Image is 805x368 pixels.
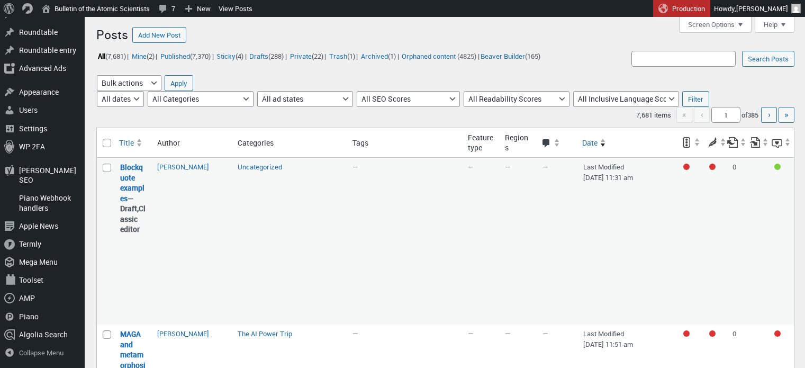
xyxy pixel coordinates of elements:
a: Inclusive language score [772,133,791,152]
a: Private(22) [288,50,324,62]
input: Filter [682,91,709,107]
a: [PERSON_NAME] [157,329,209,338]
th: Tags [347,128,463,158]
span: » [784,109,789,120]
span: (288) [268,51,284,61]
a: Sticky(4) [215,50,245,62]
a: Next page [761,107,777,123]
a: The AI Power Trip [238,329,292,338]
span: Classic editor [120,203,146,234]
a: Title Sort ascending. [115,133,152,152]
ul: | [96,49,542,63]
span: 7,681 items [636,110,671,120]
span: — [468,329,474,338]
li: | [96,49,129,63]
a: Trash(1) [328,50,356,62]
input: Search Posts [742,51,794,67]
span: (22) [312,51,323,61]
a: Published(7,370) [159,50,212,62]
span: › [768,109,771,120]
strong: — [120,162,147,235]
a: All(7,681) [96,50,127,62]
a: “Blockquote examples” (Edit) [120,162,144,203]
a: Received internal links [749,133,769,152]
span: Title [119,138,134,148]
span: (165) [525,51,540,61]
span: 385 [747,110,758,120]
li: | [288,49,326,63]
a: Archived(1) [359,50,397,62]
input: Apply [165,75,193,91]
span: (1) [388,51,396,61]
div: Needs improvement [709,330,716,337]
h1: Posts [96,22,128,45]
span: — [542,162,548,172]
th: Feature type [463,128,500,158]
span: Draft, [120,203,139,213]
a: Orphaned content [401,50,457,62]
a: Uncategorized [238,162,282,172]
div: Good [774,164,781,170]
th: Regions [500,128,537,158]
span: — [352,162,358,172]
li: | [248,49,287,63]
li: | [215,49,247,63]
td: 0 [727,158,749,325]
span: (7,681) [105,51,126,61]
li: | [159,49,213,63]
div: Needs improvement [709,164,716,170]
button: Screen Options [679,17,752,33]
span: Comments [541,139,551,149]
span: [PERSON_NAME] [736,4,788,13]
span: Date [582,138,598,148]
span: (4) [236,51,243,61]
div: Needs improvement [774,330,781,337]
a: Outgoing internal links [727,133,747,152]
span: of [741,110,759,120]
a: Last page [779,107,794,123]
a: [PERSON_NAME] [157,162,209,172]
th: Categories [232,128,348,158]
a: Add New Post [132,27,186,43]
span: — [468,162,474,172]
button: Help [755,17,794,33]
a: Date [578,133,675,152]
span: — [542,329,548,338]
span: — [505,162,511,172]
span: « [676,107,692,123]
a: Comments Sort ascending. [537,133,578,152]
span: (7,370) [190,51,211,61]
a: SEO score [675,133,701,152]
div: Focus keyphrase not set [683,164,690,170]
li: (4825) [401,49,476,63]
a: Readability score [701,133,727,152]
span: — [352,329,358,338]
span: — [505,329,511,338]
li: | [359,49,399,63]
a: Beaver Builder(165) [480,50,542,62]
span: (2) [147,51,155,61]
th: Author [152,128,232,158]
a: Drafts(288) [248,50,285,62]
span: (1) [347,51,355,61]
span: ‹ [694,107,710,123]
td: Last Modified [DATE] 11:31 am [578,158,675,325]
li: | [130,49,157,63]
li: | [328,49,358,63]
div: Focus keyphrase not set [683,330,690,337]
a: Mine(2) [130,50,156,62]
